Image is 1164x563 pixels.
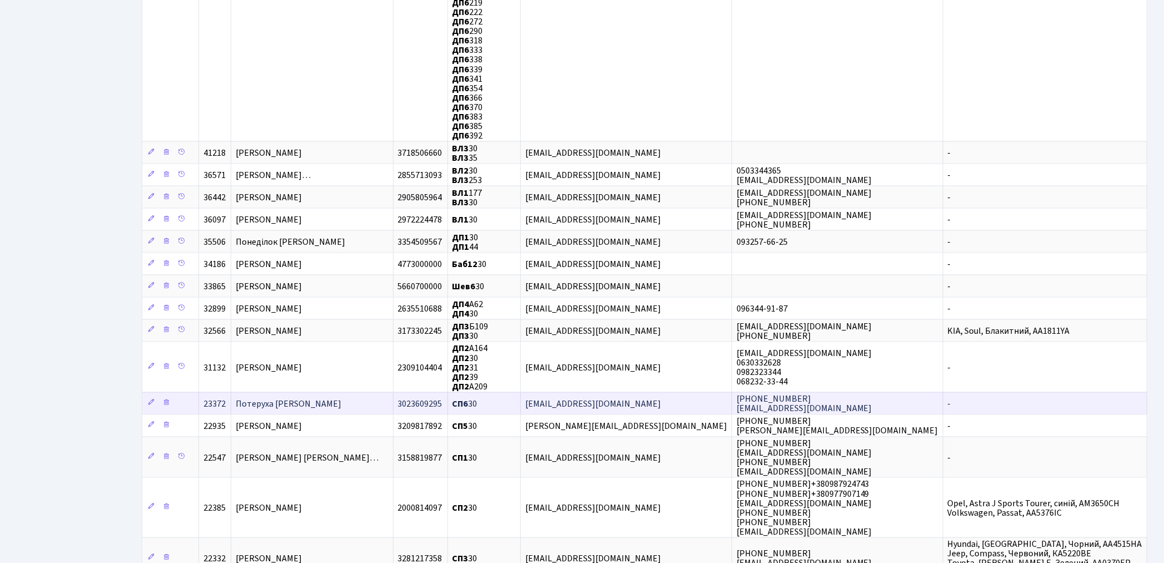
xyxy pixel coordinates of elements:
[236,258,302,270] span: [PERSON_NAME]
[452,502,477,514] span: 30
[452,111,470,123] b: ДП6
[525,362,661,374] span: [EMAIL_ADDRESS][DOMAIN_NAME]
[452,343,470,355] b: ДП2
[452,187,469,199] b: ВЛ1
[398,502,442,514] span: 2000814097
[948,258,951,270] span: -
[525,258,661,270] span: [EMAIL_ADDRESS][DOMAIN_NAME]
[452,398,469,410] b: СП6
[452,165,469,177] b: ВЛ2
[452,142,469,155] b: ВЛ3
[737,187,872,209] span: [EMAIL_ADDRESS][DOMAIN_NAME] [PHONE_NUMBER]
[236,362,302,374] span: [PERSON_NAME]
[203,362,226,374] span: 31132
[236,147,302,159] span: [PERSON_NAME]
[236,236,345,248] span: Понеділок [PERSON_NAME]
[737,347,872,388] span: [EMAIL_ADDRESS][DOMAIN_NAME] 0630332628 0982323344 068232-33-44
[525,452,661,464] span: [EMAIL_ADDRESS][DOMAIN_NAME]
[948,191,951,204] span: -
[398,169,442,181] span: 2855713093
[737,236,788,248] span: 093257-66-25
[452,54,470,66] b: ДП6
[452,258,487,270] span: 30
[525,280,661,293] span: [EMAIL_ADDRESS][DOMAIN_NAME]
[452,320,489,342] span: Б109 30
[236,398,341,410] span: Потеруха [PERSON_NAME]
[948,280,951,293] span: -
[452,320,470,333] b: ДП3
[452,187,482,209] span: 177 30
[525,303,661,315] span: [EMAIL_ADDRESS][DOMAIN_NAME]
[452,241,470,253] b: ДП1
[452,231,479,253] span: 30 44
[948,214,951,226] span: -
[452,258,478,270] b: Баб12
[203,169,226,181] span: 36571
[398,214,442,226] span: 2972224478
[398,325,442,337] span: 3173302245
[236,325,302,337] span: [PERSON_NAME]
[236,214,302,226] span: [PERSON_NAME]
[452,120,470,132] b: ДП6
[398,236,442,248] span: 3354509567
[948,147,951,159] span: -
[203,280,226,293] span: 33865
[452,231,470,244] b: ДП1
[236,502,302,514] span: [PERSON_NAME]
[525,191,661,204] span: [EMAIL_ADDRESS][DOMAIN_NAME]
[452,165,482,186] span: 30 253
[236,191,302,204] span: [PERSON_NAME]
[203,398,226,410] span: 23372
[203,502,226,514] span: 22385
[452,214,469,226] b: ВЛ1
[452,6,470,18] b: ДП6
[525,169,661,181] span: [EMAIL_ADDRESS][DOMAIN_NAME]
[452,44,470,56] b: ДП6
[737,303,788,315] span: 096344-91-87
[452,280,476,293] b: Шев6
[948,452,951,464] span: -
[737,320,872,342] span: [EMAIL_ADDRESS][DOMAIN_NAME] [PHONE_NUMBER]
[398,258,442,270] span: 4773000000
[398,398,442,410] span: 3023609295
[948,303,951,315] span: -
[452,371,470,383] b: ДП2
[452,130,470,142] b: ДП6
[948,362,951,374] span: -
[737,393,872,414] span: [PHONE_NUMBER] [EMAIL_ADDRESS][DOMAIN_NAME]
[948,497,1120,519] span: Opel, Astra J Sports Tourer, синій, AM3650CH Volkswagen, Passat, AA5376IC
[452,82,470,95] b: ДП6
[452,174,469,186] b: ВЛ3
[737,478,872,539] span: [PHONE_NUMBER]+380987924743 [PHONE_NUMBER]+380977907149 [EMAIL_ADDRESS][DOMAIN_NAME] [PHONE_NUMBE...
[236,452,379,464] span: [PERSON_NAME] [PERSON_NAME]…
[452,298,470,310] b: ДП4
[452,25,470,37] b: ДП6
[452,34,470,47] b: ДП6
[452,352,470,364] b: ДП2
[452,343,488,393] span: А164 30 31 39 А209
[452,214,478,226] span: 30
[948,325,1070,337] span: KIA, Soul, Блакитний, АА1811YA
[452,280,485,293] span: 30
[737,415,938,437] span: [PHONE_NUMBER] [PERSON_NAME][EMAIL_ADDRESS][DOMAIN_NAME]
[398,420,442,432] span: 3209817892
[452,152,469,164] b: ВЛ3
[525,420,727,432] span: [PERSON_NAME][EMAIL_ADDRESS][DOMAIN_NAME]
[398,280,442,293] span: 5660700000
[452,398,477,410] span: 30
[737,165,872,186] span: 0503344365 [EMAIL_ADDRESS][DOMAIN_NAME]
[452,73,470,85] b: ДП6
[452,362,470,374] b: ДП2
[236,303,302,315] span: [PERSON_NAME]
[948,398,951,410] span: -
[398,191,442,204] span: 2905805964
[203,452,226,464] span: 22547
[203,420,226,432] span: 22935
[948,169,951,181] span: -
[525,398,661,410] span: [EMAIL_ADDRESS][DOMAIN_NAME]
[452,381,470,393] b: ДП2
[236,420,302,432] span: [PERSON_NAME]
[948,236,951,248] span: -
[203,303,226,315] span: 32899
[452,502,469,514] b: СП2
